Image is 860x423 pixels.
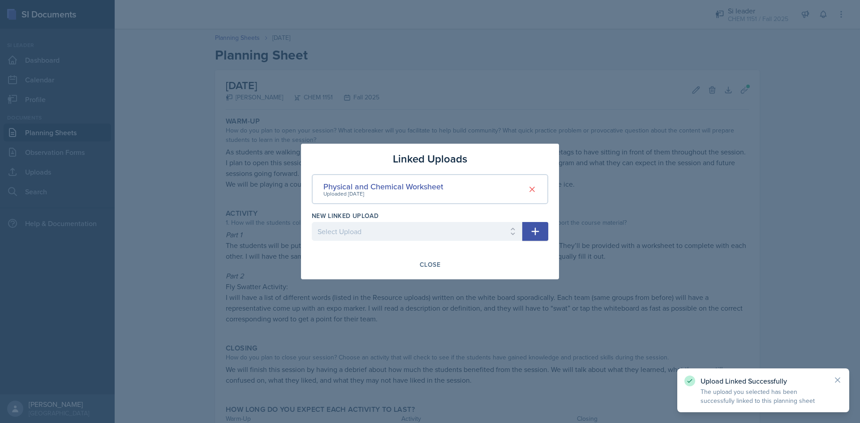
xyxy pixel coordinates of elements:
p: The upload you selected has been successfully linked to this planning sheet [701,387,826,405]
div: Physical and Chemical Worksheet [323,180,443,192]
button: Close [414,257,446,272]
h3: Linked Uploads [393,151,467,167]
label: New Linked Upload [312,211,378,220]
div: Close [420,261,440,268]
div: Uploaded [DATE] [323,190,443,198]
p: Upload Linked Successfully [701,376,826,385]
